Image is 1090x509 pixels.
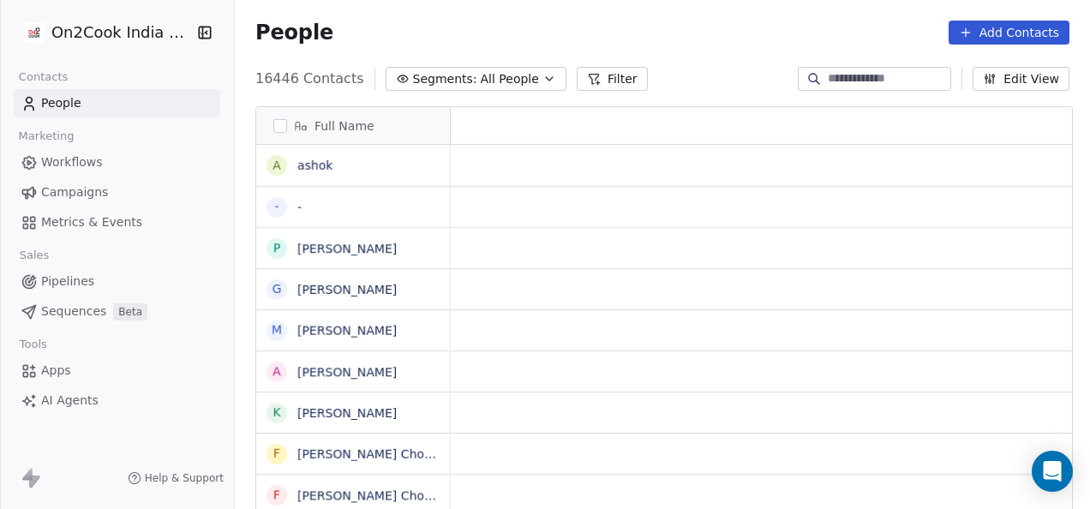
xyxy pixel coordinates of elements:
[128,471,224,485] a: Help & Support
[481,70,539,88] span: All People
[21,18,185,47] button: On2Cook India Pvt. Ltd.
[413,70,477,88] span: Segments:
[973,67,1069,91] button: Edit View
[14,297,220,326] a: SequencesBeta
[41,153,103,171] span: Workflows
[14,386,220,415] a: AI Agents
[11,123,81,149] span: Marketing
[41,272,94,290] span: Pipelines
[41,213,142,231] span: Metrics & Events
[274,198,278,216] div: -
[41,183,108,201] span: Campaigns
[12,332,54,357] span: Tools
[14,208,220,237] a: Metrics & Events
[255,20,333,45] span: People
[41,392,99,410] span: AI Agents
[297,365,397,379] a: [PERSON_NAME]
[297,283,397,296] a: [PERSON_NAME]
[51,21,193,44] span: On2Cook India Pvt. Ltd.
[273,445,280,463] div: F
[256,107,450,144] div: Full Name
[273,239,280,257] div: P
[11,64,75,90] span: Contacts
[297,242,397,255] a: [PERSON_NAME]
[297,447,450,461] a: [PERSON_NAME] Chotliya
[297,159,332,172] a: ashok
[272,362,281,380] div: A
[297,324,397,338] a: [PERSON_NAME]
[297,488,450,502] a: [PERSON_NAME] Chotliya
[14,178,220,207] a: Campaigns
[949,21,1069,45] button: Add Contacts
[297,406,397,420] a: [PERSON_NAME]
[272,321,282,339] div: M
[272,157,281,175] div: a
[255,69,364,89] span: 16446 Contacts
[113,303,147,320] span: Beta
[41,94,81,112] span: People
[145,471,224,485] span: Help & Support
[24,22,45,43] img: on2cook%20logo-04%20copy.jpg
[41,302,106,320] span: Sequences
[297,201,302,214] a: -
[1032,451,1073,492] div: Open Intercom Messenger
[14,267,220,296] a: Pipelines
[12,243,57,268] span: Sales
[273,486,280,504] div: F
[272,404,280,422] div: K
[272,280,282,298] div: G
[577,67,648,91] button: Filter
[14,356,220,385] a: Apps
[41,362,71,380] span: Apps
[14,148,220,177] a: Workflows
[14,89,220,117] a: People
[314,117,374,135] span: Full Name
